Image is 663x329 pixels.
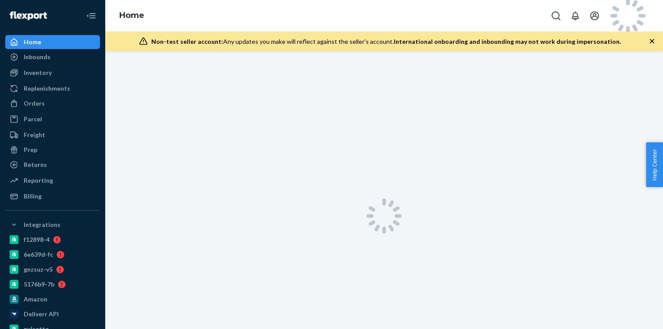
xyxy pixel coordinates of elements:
[24,145,37,154] div: Prep
[5,50,100,64] a: Inbounds
[24,235,50,244] div: f12898-4
[5,158,100,172] a: Returns
[24,295,47,304] div: Amazon
[5,248,100,262] a: 6e639d-fc
[10,11,47,20] img: Flexport logo
[119,11,144,20] a: Home
[24,160,47,169] div: Returns
[151,37,621,46] div: Any updates you make will reflect against the seller's account.
[5,233,100,247] a: f12898-4
[24,53,50,61] div: Inbounds
[24,176,53,185] div: Reporting
[24,192,42,201] div: Billing
[394,38,621,45] span: International onboarding and inbounding may not work during impersonation.
[24,115,42,124] div: Parcel
[24,265,53,274] div: gnzsuz-v5
[586,7,603,25] button: Open account menu
[112,3,151,28] ol: breadcrumbs
[646,142,663,187] button: Help Center
[24,68,52,77] div: Inventory
[547,7,565,25] button: Open Search Box
[5,143,100,157] a: Prep
[24,131,45,139] div: Freight
[24,280,54,289] div: 5176b9-7b
[5,35,100,49] a: Home
[24,310,59,318] div: Deliverr API
[24,250,53,259] div: 6e639d-fc
[5,307,100,321] a: Deliverr API
[82,7,100,25] button: Close Navigation
[5,96,100,110] a: Orders
[5,112,100,126] a: Parcel
[151,38,223,45] span: Non-test seller account:
[5,277,100,291] a: 5176b9-7b
[5,66,100,80] a: Inventory
[5,128,100,142] a: Freight
[24,99,45,108] div: Orders
[24,38,41,46] div: Home
[24,84,70,93] div: Replenishments
[5,292,100,306] a: Amazon
[567,7,584,25] button: Open notifications
[24,220,61,229] div: Integrations
[5,81,100,96] a: Replenishments
[5,262,100,276] a: gnzsuz-v5
[5,189,100,203] a: Billing
[5,173,100,187] a: Reporting
[5,218,100,232] button: Integrations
